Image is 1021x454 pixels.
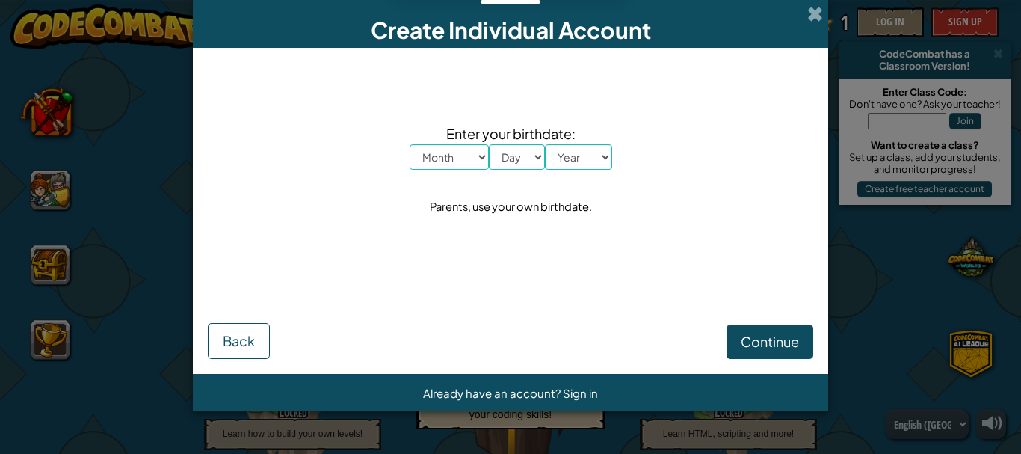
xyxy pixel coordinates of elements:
[741,333,799,350] span: Continue
[423,386,563,400] span: Already have an account?
[371,16,651,44] span: Create Individual Account
[208,323,270,359] button: Back
[727,325,813,359] button: Continue
[563,386,598,400] a: Sign in
[410,123,612,144] span: Enter your birthdate:
[430,196,592,218] div: Parents, use your own birthdate.
[223,332,255,349] span: Back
